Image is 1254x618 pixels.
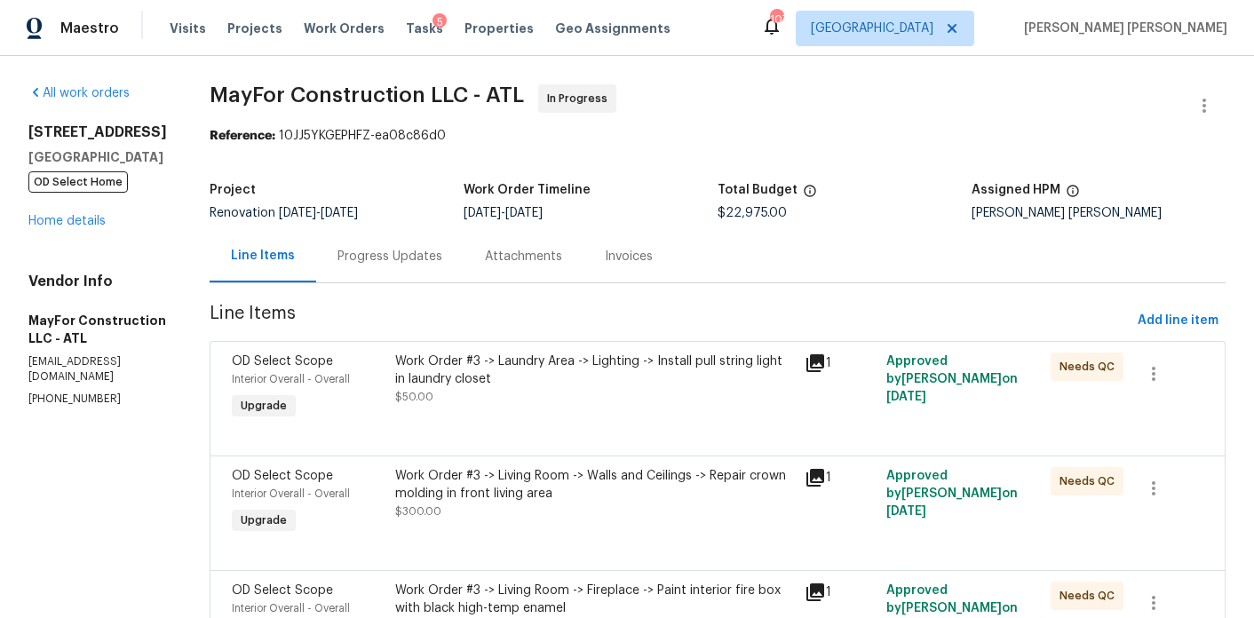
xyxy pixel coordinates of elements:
[811,20,933,37] span: [GEOGRAPHIC_DATA]
[972,207,1226,219] div: [PERSON_NAME] [PERSON_NAME]
[279,207,316,219] span: [DATE]
[433,13,447,31] div: 5
[28,123,167,141] h2: [STREET_ADDRESS]
[718,207,787,219] span: $22,975.00
[210,184,256,196] h5: Project
[464,207,543,219] span: -
[232,603,350,614] span: Interior Overall - Overall
[28,87,130,99] a: All work orders
[231,247,295,265] div: Line Items
[886,355,1018,403] span: Approved by [PERSON_NAME] on
[28,215,106,227] a: Home details
[805,467,876,488] div: 1
[718,184,798,196] h5: Total Budget
[464,20,534,37] span: Properties
[304,20,385,37] span: Work Orders
[886,505,926,518] span: [DATE]
[28,273,167,290] h4: Vendor Info
[395,467,794,503] div: Work Order #3 -> Living Room -> Walls and Ceilings -> Repair crown molding in front living area
[972,184,1060,196] h5: Assigned HPM
[321,207,358,219] span: [DATE]
[210,84,524,106] span: MayFor Construction LLC - ATL
[28,148,167,166] h5: [GEOGRAPHIC_DATA]
[1066,184,1080,207] span: The hpm assigned to this work order.
[337,248,442,265] div: Progress Updates
[464,207,501,219] span: [DATE]
[170,20,206,37] span: Visits
[395,392,433,402] span: $50.00
[1017,20,1227,37] span: [PERSON_NAME] [PERSON_NAME]
[232,374,350,384] span: Interior Overall - Overall
[210,127,1226,145] div: 10JJ5YKGEPHFZ-ea08c86d0
[232,488,350,499] span: Interior Overall - Overall
[1131,305,1226,337] button: Add line item
[232,470,333,482] span: OD Select Scope
[210,207,358,219] span: Renovation
[210,130,275,142] b: Reference:
[1060,587,1122,605] span: Needs QC
[505,207,543,219] span: [DATE]
[406,22,443,35] span: Tasks
[234,511,294,529] span: Upgrade
[547,90,615,107] span: In Progress
[886,391,926,403] span: [DATE]
[28,171,128,193] span: OD Select Home
[886,470,1018,518] span: Approved by [PERSON_NAME] on
[395,582,794,617] div: Work Order #3 -> Living Room -> Fireplace -> Paint interior fire box with black high-temp enamel
[234,397,294,415] span: Upgrade
[28,312,167,347] h5: MayFor Construction LLC - ATL
[395,506,441,517] span: $300.00
[770,11,782,28] div: 107
[227,20,282,37] span: Projects
[210,305,1131,337] span: Line Items
[1060,472,1122,490] span: Needs QC
[1060,358,1122,376] span: Needs QC
[803,184,817,207] span: The total cost of line items that have been proposed by Opendoor. This sum includes line items th...
[395,353,794,388] div: Work Order #3 -> Laundry Area -> Lighting -> Install pull string light in laundry closet
[555,20,671,37] span: Geo Assignments
[805,582,876,603] div: 1
[28,354,167,384] p: [EMAIL_ADDRESS][DOMAIN_NAME]
[605,248,653,265] div: Invoices
[232,355,333,368] span: OD Select Scope
[805,353,876,374] div: 1
[1138,310,1218,332] span: Add line item
[232,584,333,597] span: OD Select Scope
[279,207,358,219] span: -
[28,392,167,407] p: [PHONE_NUMBER]
[60,20,119,37] span: Maestro
[485,248,562,265] div: Attachments
[464,184,591,196] h5: Work Order Timeline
